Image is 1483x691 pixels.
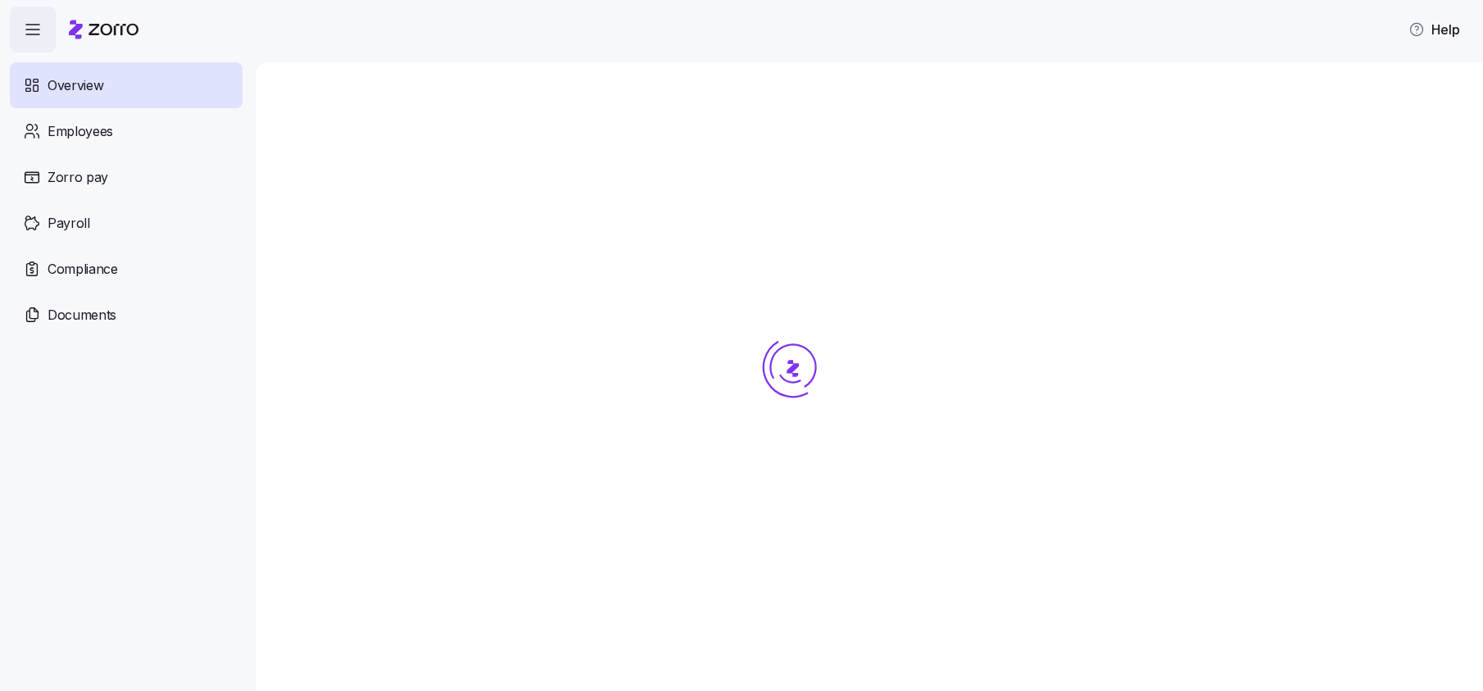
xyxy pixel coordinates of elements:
span: Payroll [48,213,90,234]
span: Zorro pay [48,167,108,188]
a: Compliance [10,246,243,292]
span: Documents [48,305,116,325]
a: Employees [10,108,243,154]
a: Zorro pay [10,154,243,200]
a: Payroll [10,200,243,246]
button: Help [1395,13,1473,46]
span: Compliance [48,259,118,280]
a: Overview [10,62,243,108]
span: Overview [48,75,103,96]
a: Documents [10,292,243,338]
span: Help [1408,20,1460,39]
span: Employees [48,121,113,142]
